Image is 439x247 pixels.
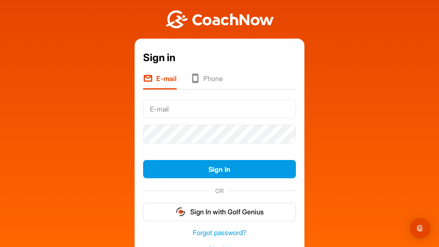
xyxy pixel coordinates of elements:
[143,228,296,238] a: Forgot password?
[175,207,186,217] img: gg_logo
[143,100,296,118] input: E-mail
[143,73,177,90] li: E-mail
[143,50,296,65] div: Sign in
[211,186,228,195] span: OR
[143,160,296,178] button: Sign In
[164,10,275,28] img: BwLJSsUCoWCh5upNqxVrqldRgqLPVwmV24tXu5FoVAoFEpwwqQ3VIfuoInZCoVCoTD4vwADAC3ZFMkVEQFDAAAAAElFTkSuQmCC
[410,218,431,239] div: Open Intercom Messenger
[143,203,296,221] button: Sign In with Golf Genius
[190,73,223,90] li: Phone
